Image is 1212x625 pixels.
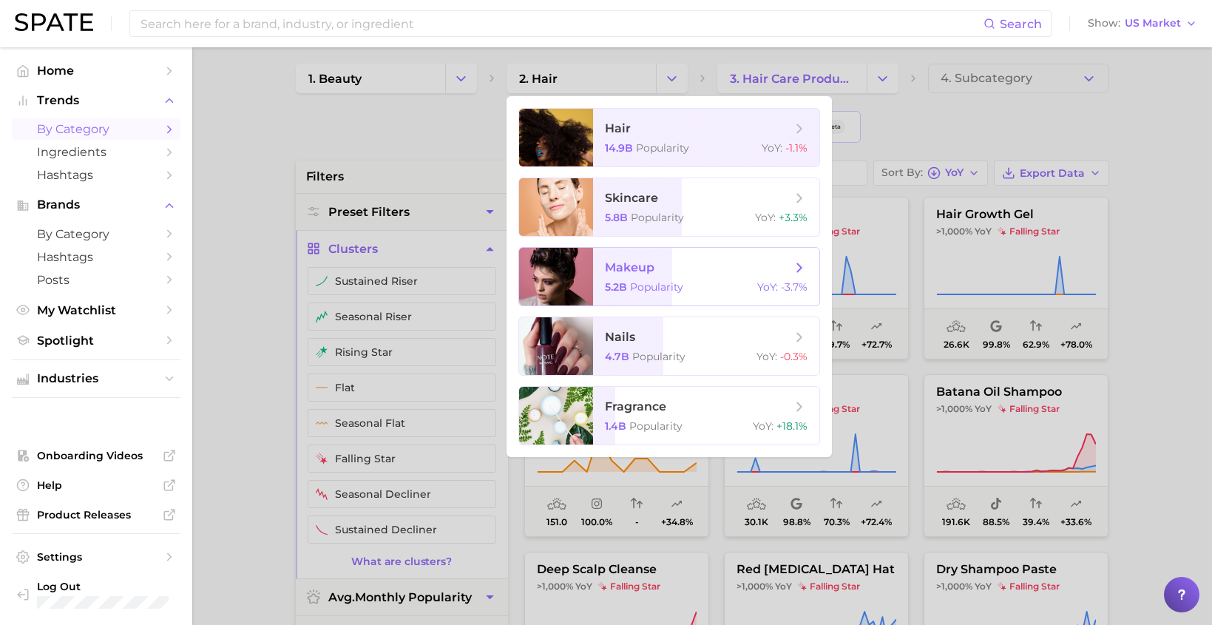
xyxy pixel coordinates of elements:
span: Show [1088,19,1120,27]
span: -3.7% [781,280,808,294]
span: Popularity [632,350,685,363]
span: Popularity [629,419,683,433]
a: Hashtags [12,163,180,186]
span: fragrance [605,399,666,413]
span: Trends [37,94,155,107]
span: +18.1% [776,419,808,433]
span: YoY : [756,350,777,363]
span: +3.3% [779,211,808,224]
a: by Category [12,223,180,246]
a: Home [12,59,180,82]
a: Hashtags [12,246,180,268]
a: by Category [12,118,180,141]
button: Brands [12,194,180,216]
a: My Watchlist [12,299,180,322]
span: Popularity [630,280,683,294]
span: YoY : [753,419,773,433]
span: YoY : [762,141,782,155]
span: Posts [37,273,155,287]
span: by Category [37,122,155,136]
a: Settings [12,546,180,568]
span: Brands [37,198,155,212]
span: Hashtags [37,168,155,182]
input: Search here for a brand, industry, or ingredient [139,11,984,36]
button: ShowUS Market [1084,14,1201,33]
span: 5.2b [605,280,627,294]
span: Onboarding Videos [37,449,155,462]
span: skincare [605,191,658,205]
span: YoY : [755,211,776,224]
span: Product Releases [37,508,155,521]
span: YoY : [757,280,778,294]
span: Industries [37,372,155,385]
span: 14.9b [605,141,633,155]
span: Help [37,479,155,492]
span: Log Out [37,580,169,593]
span: by Category [37,227,155,241]
span: 1.4b [605,419,626,433]
span: makeup [605,260,654,274]
span: Popularity [636,141,689,155]
button: Trends [12,89,180,112]
span: 5.8b [605,211,628,224]
span: Ingredients [37,145,155,159]
span: 4.7b [605,350,629,363]
span: -0.3% [780,350,808,363]
span: Hashtags [37,250,155,264]
button: Industries [12,368,180,390]
span: Settings [37,550,155,564]
span: -1.1% [785,141,808,155]
ul: Change Category [507,96,832,457]
a: Product Releases [12,504,180,526]
span: US Market [1125,19,1181,27]
span: hair [605,121,631,135]
a: Onboarding Videos [12,445,180,467]
a: Log out. Currently logged in with e-mail ashley.yukech@ros.com. [12,575,180,613]
a: Ingredients [12,141,180,163]
span: nails [605,330,635,344]
span: Spotlight [37,334,155,348]
img: SPATE [15,13,93,31]
span: My Watchlist [37,303,155,317]
span: Popularity [631,211,684,224]
a: Help [12,474,180,496]
a: Spotlight [12,329,180,352]
a: Posts [12,268,180,291]
span: Search [1000,17,1042,31]
span: Home [37,64,155,78]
